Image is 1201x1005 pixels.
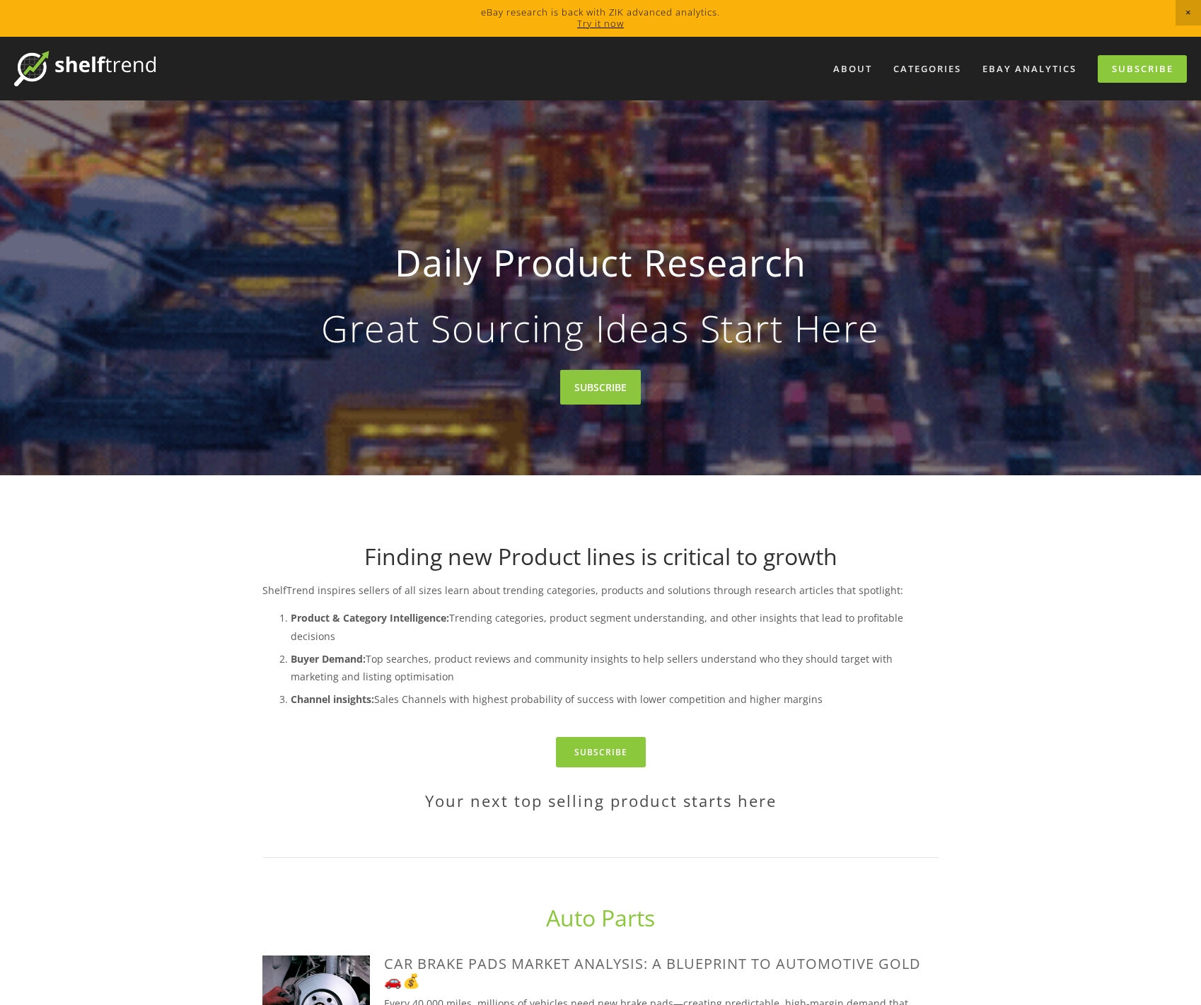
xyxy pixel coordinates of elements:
[262,543,939,570] h1: Finding new Product lines is critical to growth
[556,737,646,767] a: Subscribe
[262,581,939,599] p: ShelfTrend inspires sellers of all sizes learn about trending categories, products and solutions ...
[14,51,156,86] img: ShelfTrend
[291,611,449,625] strong: Product & Category Intelligence:
[285,310,916,347] p: Great Sourcing Ideas Start Here
[291,692,374,706] strong: Channel insights:
[262,791,939,810] h2: Your next top selling product starts here
[285,229,916,296] strong: Daily Product Research
[291,652,366,666] strong: Buyer Demand:
[577,17,624,30] a: Try it now
[560,370,641,405] a: SUBSCRIBE
[384,954,921,990] a: Car Brake Pads Market Analysis: A Blueprint to Automotive Gold 🚗💰
[1098,55,1187,83] a: Subscribe
[291,690,939,708] p: Sales Channels with highest probability of success with lower competition and higher margins
[884,57,970,81] div: Categories
[546,902,655,933] a: Auto Parts
[824,57,881,81] a: About
[973,57,1086,81] a: eBay Analytics
[291,650,939,685] p: Top searches, product reviews and community insights to help sellers understand who they should t...
[291,609,939,644] p: Trending categories, product segment understanding, and other insights that lead to profitable de...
